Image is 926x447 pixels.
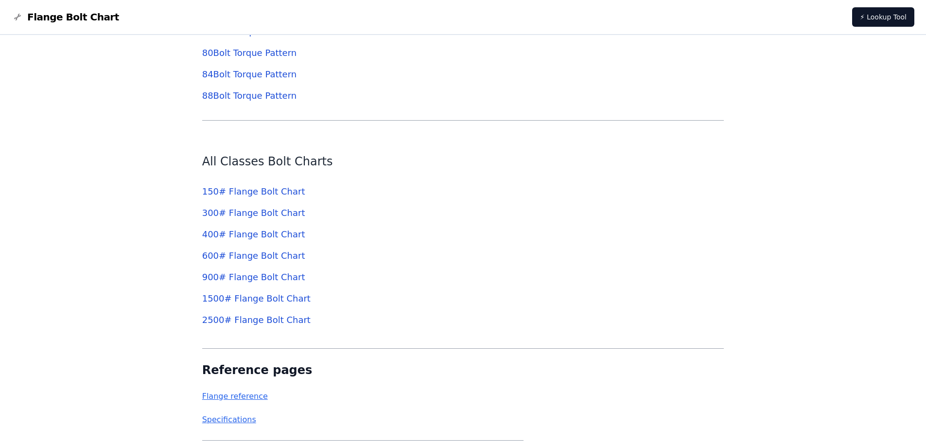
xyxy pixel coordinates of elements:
[202,229,305,239] a: 400# Flange Bolt Chart
[12,11,23,23] img: Flange Bolt Chart Logo
[202,186,305,197] a: 150# Flange Bolt Chart
[202,69,297,79] a: 84Bolt Torque Pattern
[202,48,297,58] a: 80Bolt Torque Pattern
[202,415,256,424] a: Specifications
[852,7,914,27] a: ⚡ Lookup Tool
[202,272,305,282] a: 900# Flange Bolt Chart
[202,208,305,218] a: 300# Flange Bolt Chart
[202,155,333,168] a: All Classes Bolt Charts
[202,90,297,101] a: 88Bolt Torque Pattern
[27,10,119,24] span: Flange Bolt Chart
[202,26,297,36] a: 76Bolt Torque Pattern
[202,362,524,378] h2: Reference pages
[202,315,311,325] a: 2500# Flange Bolt Chart
[202,250,305,261] a: 600# Flange Bolt Chart
[202,392,268,401] a: Flange reference
[202,293,311,304] a: 1500# Flange Bolt Chart
[12,10,119,24] a: Flange Bolt Chart LogoFlange Bolt Chart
